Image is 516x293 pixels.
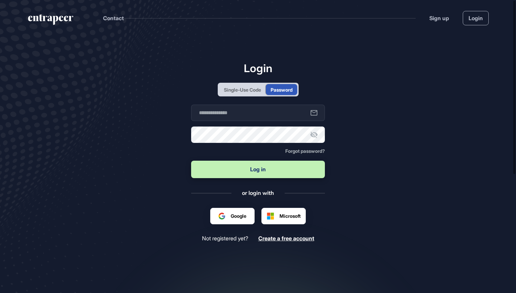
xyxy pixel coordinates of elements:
[285,148,325,154] a: Forgot password?
[279,212,301,219] span: Microsoft
[191,62,325,75] h1: Login
[258,235,314,242] a: Create a free account
[224,86,261,93] div: Single-Use Code
[27,14,74,27] a: entrapeer-logo
[191,161,325,178] button: Log in
[202,235,248,242] span: Not registered yet?
[103,14,124,23] button: Contact
[429,14,449,22] a: Sign up
[463,11,489,25] a: Login
[242,189,274,197] div: or login with
[271,86,292,93] div: Password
